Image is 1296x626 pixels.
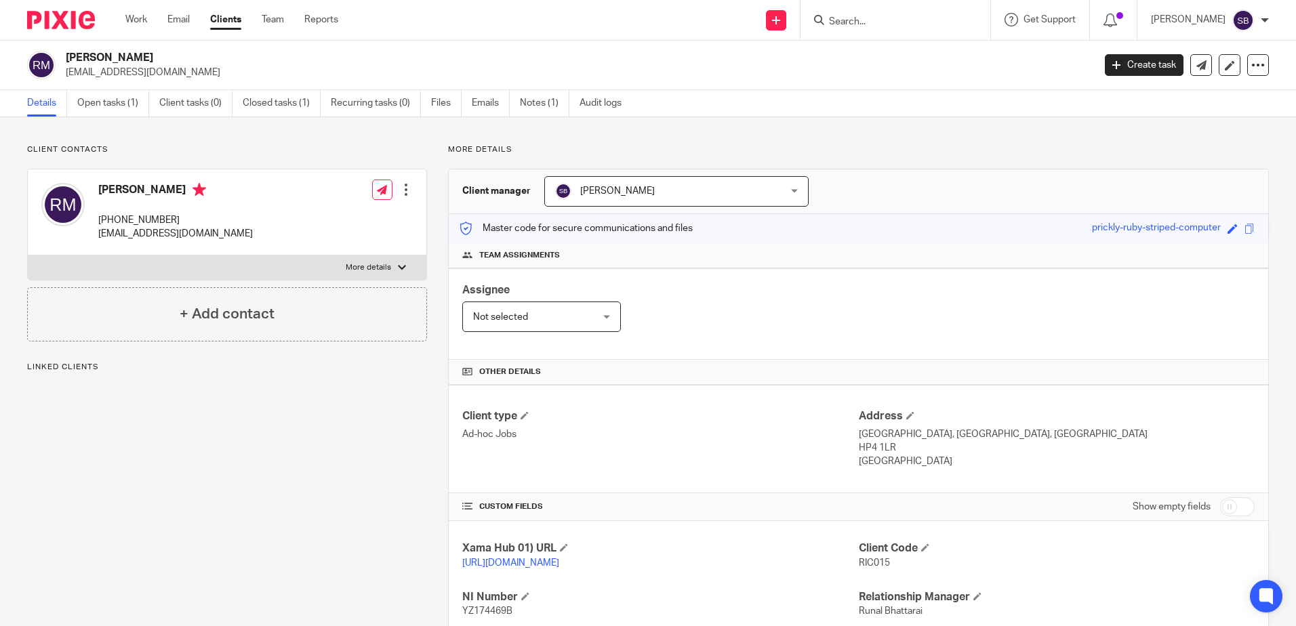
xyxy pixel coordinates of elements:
[479,250,560,261] span: Team assignments
[859,606,923,616] span: Runal Bhattarai
[859,590,1255,604] h4: Relationship Manager
[1105,54,1183,76] a: Create task
[479,367,541,377] span: Other details
[859,455,1255,468] p: [GEOGRAPHIC_DATA]
[27,144,427,155] p: Client contacts
[98,227,253,241] p: [EMAIL_ADDRESS][DOMAIN_NAME]
[462,541,858,556] h4: Xama Hub 01) URL
[180,304,275,325] h4: + Add contact
[27,11,95,29] img: Pixie
[262,13,284,26] a: Team
[473,312,528,322] span: Not selected
[462,501,858,512] h4: CUSTOM FIELDS
[159,90,232,117] a: Client tasks (0)
[193,183,206,196] i: Primary
[520,90,569,117] a: Notes (1)
[462,409,858,423] h4: Client type
[859,558,890,568] span: RIC015
[859,541,1255,556] h4: Client Code
[1133,500,1211,514] label: Show empty fields
[448,144,1269,155] p: More details
[462,184,531,198] h3: Client manager
[331,90,421,117] a: Recurring tasks (0)
[859,441,1255,455] p: HP4 1LR
[580,186,655,196] span: [PERSON_NAME]
[1232,9,1254,31] img: svg%3E
[859,409,1255,423] h4: Address
[555,183,571,199] img: svg%3E
[1092,221,1221,236] div: prickly-ruby-striped-computer
[346,262,391,273] p: More details
[462,427,858,441] p: Ad-hoc Jobs
[66,51,880,65] h2: [PERSON_NAME]
[167,13,190,26] a: Email
[462,606,512,616] span: YZ174469B
[210,13,241,26] a: Clients
[828,16,950,28] input: Search
[459,222,693,235] p: Master code for secure communications and files
[1024,15,1076,24] span: Get Support
[462,558,559,568] a: [URL][DOMAIN_NAME]
[41,183,85,226] img: svg%3E
[98,183,253,200] h4: [PERSON_NAME]
[27,362,427,373] p: Linked clients
[859,427,1255,441] p: [GEOGRAPHIC_DATA], [GEOGRAPHIC_DATA], [GEOGRAPHIC_DATA]
[98,213,253,227] p: [PHONE_NUMBER]
[243,90,321,117] a: Closed tasks (1)
[27,90,67,117] a: Details
[1151,13,1226,26] p: [PERSON_NAME]
[125,13,147,26] a: Work
[66,66,1085,79] p: [EMAIL_ADDRESS][DOMAIN_NAME]
[462,285,510,295] span: Assignee
[77,90,149,117] a: Open tasks (1)
[304,13,338,26] a: Reports
[472,90,510,117] a: Emails
[27,51,56,79] img: svg%3E
[580,90,632,117] a: Audit logs
[431,90,462,117] a: Files
[462,590,858,604] h4: NI Number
